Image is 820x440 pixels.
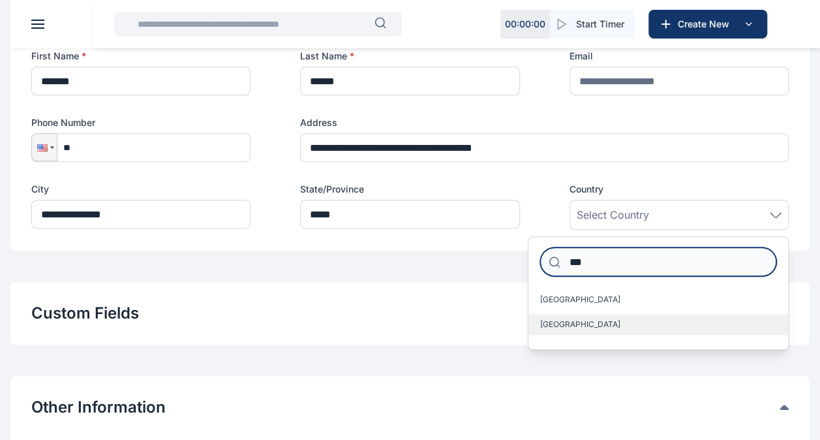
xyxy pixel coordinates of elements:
button: Custom Fields [31,303,780,324]
span: Country [569,183,603,196]
button: Other Information [31,397,780,418]
span: Create New [673,18,740,31]
label: State/Province [300,183,519,196]
div: United States: + 1 [32,134,57,161]
label: Phone Number [31,116,251,129]
label: Address [300,116,789,129]
span: Select Country [577,207,649,223]
div: Custom Fields [31,303,789,324]
span: [GEOGRAPHIC_DATA] [540,319,620,330]
label: Email [569,50,789,63]
label: Last Name [300,50,519,63]
p: 00 : 00 : 00 [505,18,545,31]
span: Start Timer [576,18,624,31]
button: Start Timer [550,10,635,39]
label: First Name [31,50,251,63]
label: City [31,183,251,196]
span: [GEOGRAPHIC_DATA] [540,294,620,305]
button: Create New [648,10,767,39]
div: Other Information [31,397,789,418]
